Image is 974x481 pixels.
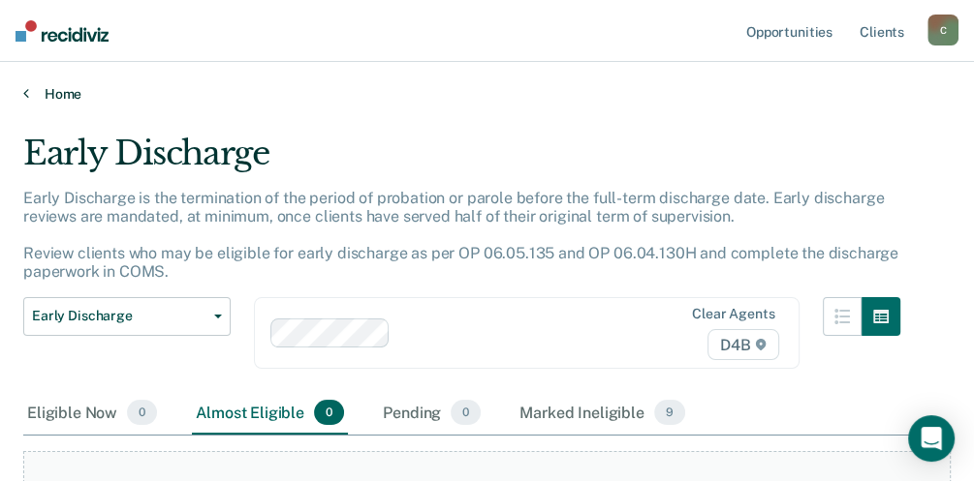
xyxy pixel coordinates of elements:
span: Early Discharge [32,308,206,324]
div: Clear agents [692,306,774,322]
div: Early Discharge [23,134,900,189]
button: C [927,15,958,45]
div: Almost Eligible0 [192,392,348,435]
div: Open Intercom Messenger [908,415,955,462]
img: Recidiviz [16,20,109,42]
span: D4B [707,329,778,360]
span: 0 [451,400,481,425]
span: 0 [314,400,344,425]
div: Eligible Now0 [23,392,161,435]
button: Early Discharge [23,297,231,336]
span: 0 [127,400,157,425]
span: 9 [654,400,685,425]
p: Early Discharge is the termination of the period of probation or parole before the full-term disc... [23,189,898,282]
div: Pending0 [379,392,485,435]
div: Marked Ineligible9 [516,392,689,435]
a: Home [23,85,951,103]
